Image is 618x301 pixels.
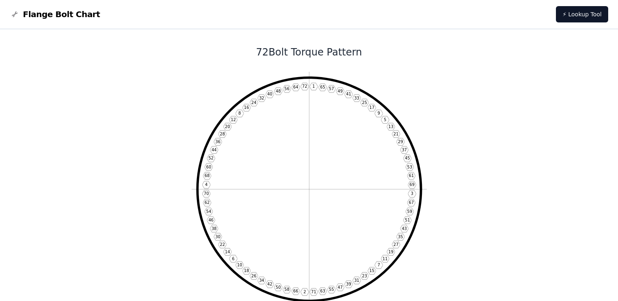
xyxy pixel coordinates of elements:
img: Flange Bolt Chart Logo [10,9,20,19]
text: 28 [220,132,225,136]
text: 11 [382,257,387,261]
text: 13 [388,124,393,129]
text: 55 [329,287,334,292]
text: 63 [320,289,325,293]
text: 56 [284,86,289,91]
text: 57 [329,86,334,91]
text: 37 [402,148,406,152]
text: 18 [244,268,249,273]
text: 31 [354,278,359,283]
text: 39 [346,282,351,286]
text: 42 [267,282,272,286]
text: 45 [405,156,410,160]
text: 17 [369,105,374,110]
text: 12 [230,117,235,122]
text: 68 [204,173,209,178]
text: 41 [346,92,351,96]
h1: 72 Bolt Torque Pattern [90,46,529,59]
text: 5 [384,117,386,122]
text: 35 [398,235,403,239]
text: 44 [211,148,216,152]
text: 21 [393,132,398,136]
text: 1 [312,84,315,89]
text: 52 [208,156,213,160]
text: 38 [211,226,216,231]
text: 36 [215,139,220,144]
text: 23 [362,274,367,278]
text: 61 [408,173,413,178]
text: 10 [237,263,242,267]
text: 6 [232,257,234,261]
text: 25 [362,100,367,105]
text: 62 [204,200,209,205]
text: 19 [388,250,393,254]
text: 65 [320,85,325,89]
text: 60 [206,165,211,169]
text: 71 [311,290,316,294]
text: 3 [411,191,413,196]
text: 70 [203,191,208,196]
span: Flange Bolt Chart [23,9,100,20]
text: 14 [225,250,230,254]
text: 51 [405,218,410,222]
text: 32 [259,96,264,100]
text: 69 [409,182,414,187]
text: 8 [238,111,241,115]
text: 58 [284,287,289,292]
text: 34 [259,278,264,283]
text: 53 [407,165,412,169]
text: 72 [302,84,307,89]
text: 20 [225,124,230,129]
text: 49 [337,89,342,93]
text: 26 [251,274,256,278]
a: Flange Bolt Chart LogoFlange Bolt Chart [10,9,100,20]
text: 9 [377,111,380,115]
text: 16 [244,105,249,110]
text: 64 [293,85,298,89]
text: 15 [369,268,374,273]
text: 33 [354,96,359,100]
text: 22 [220,242,225,247]
text: 48 [275,89,280,93]
text: 4 [205,182,207,187]
text: 47 [337,285,342,290]
text: 67 [408,200,413,205]
text: 29 [398,139,403,144]
a: ⚡ Lookup Tool [556,6,608,22]
text: 59 [407,209,412,214]
text: 54 [206,209,211,214]
text: 7 [377,263,380,267]
text: 46 [208,218,213,222]
text: 40 [267,92,272,96]
text: 30 [215,235,220,239]
text: 24 [251,100,256,105]
text: 27 [393,242,398,247]
text: 43 [402,226,406,231]
text: 66 [293,289,298,293]
text: 50 [275,285,280,290]
text: 2 [303,290,306,294]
